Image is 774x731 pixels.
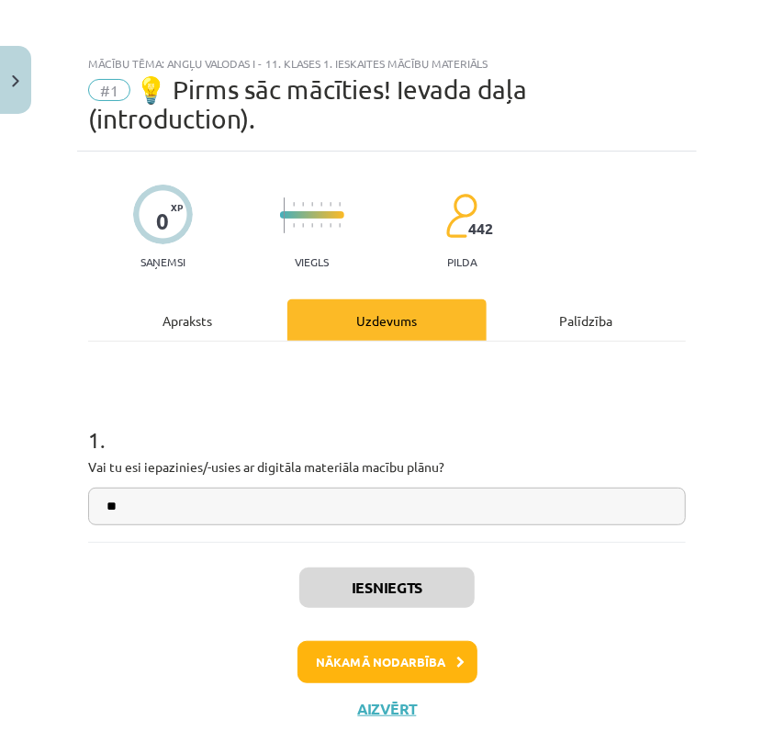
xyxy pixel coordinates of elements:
button: Iesniegts [299,568,475,608]
p: Viegls [296,255,330,268]
span: #1 [88,79,130,101]
p: Saņemsi [133,255,193,268]
h1: 1 . [88,395,686,452]
img: students-c634bb4e5e11cddfef0936a35e636f08e4e9abd3cc4e673bd6f9a4125e45ecb1.svg [445,193,477,239]
div: Apraksts [88,299,287,341]
img: icon-short-line-57e1e144782c952c97e751825c79c345078a6d821885a25fce030b3d8c18986b.svg [302,223,304,228]
img: icon-close-lesson-0947bae3869378f0d4975bcd49f059093ad1ed9edebbc8119c70593378902aed.svg [12,75,19,87]
img: icon-short-line-57e1e144782c952c97e751825c79c345078a6d821885a25fce030b3d8c18986b.svg [293,223,295,228]
img: icon-short-line-57e1e144782c952c97e751825c79c345078a6d821885a25fce030b3d8c18986b.svg [293,202,295,207]
div: Palīdzība [487,299,686,341]
div: 0 [156,208,169,234]
img: icon-short-line-57e1e144782c952c97e751825c79c345078a6d821885a25fce030b3d8c18986b.svg [302,202,304,207]
p: pilda [447,255,477,268]
button: Aizvērt [353,700,422,718]
div: Mācību tēma: Angļu valodas i - 11. klases 1. ieskaites mācību materiāls [88,57,686,70]
img: icon-short-line-57e1e144782c952c97e751825c79c345078a6d821885a25fce030b3d8c18986b.svg [320,223,322,228]
img: icon-short-line-57e1e144782c952c97e751825c79c345078a6d821885a25fce030b3d8c18986b.svg [339,202,341,207]
img: icon-short-line-57e1e144782c952c97e751825c79c345078a6d821885a25fce030b3d8c18986b.svg [320,202,322,207]
img: icon-short-line-57e1e144782c952c97e751825c79c345078a6d821885a25fce030b3d8c18986b.svg [311,223,313,228]
span: XP [171,202,183,212]
img: icon-short-line-57e1e144782c952c97e751825c79c345078a6d821885a25fce030b3d8c18986b.svg [339,223,341,228]
div: Uzdevums [287,299,487,341]
img: icon-short-line-57e1e144782c952c97e751825c79c345078a6d821885a25fce030b3d8c18986b.svg [330,202,331,207]
span: 442 [468,220,493,237]
img: icon-long-line-d9ea69661e0d244f92f715978eff75569469978d946b2353a9bb055b3ed8787d.svg [284,197,286,233]
img: icon-short-line-57e1e144782c952c97e751825c79c345078a6d821885a25fce030b3d8c18986b.svg [330,223,331,228]
span: 💡 Pirms sāc mācīties! Ievada daļa (introduction). [88,74,527,134]
p: Vai tu esi iepazinies/-usies ar digitāla materiāla macību plānu? [88,457,686,477]
button: Nākamā nodarbība [297,641,477,683]
img: icon-short-line-57e1e144782c952c97e751825c79c345078a6d821885a25fce030b3d8c18986b.svg [311,202,313,207]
